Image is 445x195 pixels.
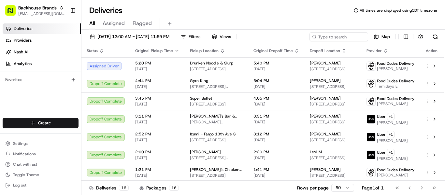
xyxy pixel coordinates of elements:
span: [STREET_ADDRESS][PERSON_NAME] [190,84,243,89]
img: food_dudes.png [367,97,375,105]
span: 5:20 PM [135,61,179,66]
span: [STREET_ADDRESS] [310,84,356,89]
span: Uber [377,132,386,137]
span: Food Dudes Delivery [377,61,414,66]
span: 3:11 PM [135,114,179,119]
div: Page 1 of 1 [362,185,384,191]
p: Rows per page [297,185,329,191]
div: 16 [119,185,129,191]
span: 4:44 PM [135,78,179,83]
button: +1 [387,131,395,138]
span: 1:41 PM [253,167,299,172]
div: Packages [139,185,179,191]
span: [PERSON_NAME] [310,167,341,172]
span: [PERSON_NAME] [310,132,341,137]
span: 1:21 PM [135,167,179,172]
span: Analytics [14,61,32,67]
span: [DATE] [135,155,179,160]
span: [DATE] [135,173,179,178]
span: Drunken Noodle & Slurp [190,61,233,66]
div: Favorites [3,75,79,85]
button: Toggle Theme [3,170,79,179]
span: [PERSON_NAME] [377,66,414,71]
span: [STREET_ADDRESS] [310,173,356,178]
span: [STREET_ADDRESS] [310,137,356,143]
a: Analytics [3,59,81,69]
button: Views [209,32,234,41]
span: Create [38,120,51,126]
span: Uber [377,114,386,119]
span: Super Buffet [190,96,212,101]
button: Log out [3,181,79,190]
span: Food Dudes Delivery [377,167,414,173]
span: 2:00 PM [135,149,179,155]
span: [PERSON_NAME]'s Bar & Grill [190,114,243,119]
span: [DATE] [135,66,179,72]
span: Chat with us! [13,162,37,167]
img: uber-new-logo.jpeg [367,133,375,141]
span: [PERSON_NAME]'s Chicken & Wings [190,167,243,172]
span: Assigned [103,20,125,27]
span: Notifications [13,151,36,157]
span: 5:04 PM [253,78,299,83]
span: [PERSON_NAME] [310,61,341,66]
span: [DATE] 12:00 AM - [DATE] 11:59 PM [97,34,169,40]
span: [STREET_ADDRESS][PERSON_NAME] [190,155,243,160]
span: [STREET_ADDRESS] [310,102,356,107]
span: 3:31 PM [253,114,299,119]
span: Food Dudes Delivery [377,78,414,84]
span: [PERSON_NAME] [190,149,221,155]
span: [PERSON_NAME] [377,138,408,143]
span: [DATE] [135,102,179,107]
button: [DATE] 12:00 AM - [DATE] 11:59 PM [87,32,172,41]
span: Log out [13,183,26,188]
span: 2:52 PM [135,132,179,137]
span: [STREET_ADDRESS] [190,102,243,107]
span: 3:12 PM [253,132,299,137]
span: [DATE] [253,66,299,72]
img: food_dudes.png [367,62,375,70]
span: [DATE] [253,155,299,160]
button: Backhouse Brands [18,5,57,11]
div: Deliveries [89,185,129,191]
div: 16 [169,185,179,191]
span: Lexi M [310,149,322,155]
span: [PERSON_NAME] [310,114,341,119]
a: Nash AI [3,47,81,57]
span: [STREET_ADDRESS] [310,66,356,72]
span: Temidayo E [377,84,414,89]
span: [DATE] [253,119,299,125]
span: Settings [13,141,28,146]
button: Chat with us! [3,160,79,169]
span: [PERSON_NAME] [377,156,408,161]
span: Flagged [133,20,152,27]
span: Filters [189,34,200,40]
input: Type to search [309,32,368,41]
h1: Deliveries [89,5,122,16]
span: Pickup Location [190,48,219,53]
span: Provider [366,48,382,53]
img: food_dudes.png [367,79,375,88]
button: [EMAIL_ADDRESS][DOMAIN_NAME] [18,11,65,16]
span: All [89,20,95,27]
span: 3:45 PM [135,96,179,101]
span: [PERSON_NAME] [377,120,408,125]
span: [PERSON_NAME] [377,173,414,178]
span: [DATE] [135,84,179,89]
span: 4:05 PM [253,96,299,101]
img: uber-new-logo.jpeg [367,115,375,123]
span: Gyro King [190,78,208,83]
span: [DATE] [253,173,299,178]
img: uber-new-logo.jpeg [367,151,375,159]
span: Food Dudes Delivery [377,96,414,101]
button: Create [3,118,79,128]
span: Original Pickup Time [135,48,173,53]
span: [DATE] [253,84,299,89]
span: Uber [377,150,386,155]
a: Providers [3,35,81,46]
span: Status [87,48,98,53]
span: 2:20 PM [253,149,299,155]
span: Original Dropoff Time [253,48,293,53]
